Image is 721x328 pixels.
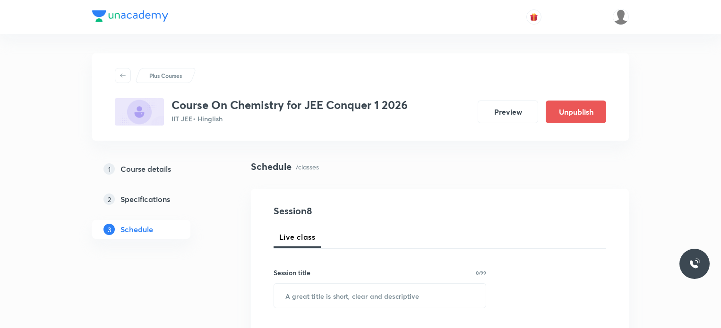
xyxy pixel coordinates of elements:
p: 3 [103,224,115,235]
span: Live class [279,231,315,243]
img: 03CD212B-EB32-43AF-A332-8C6007953866_plus.png [115,98,164,126]
h4: Session 8 [274,204,446,218]
img: ttu [689,258,700,269]
button: Preview [478,101,538,123]
p: 0/99 [476,270,486,275]
img: Company Logo [92,10,168,22]
h5: Schedule [120,224,153,235]
a: 2Specifications [92,190,221,209]
p: 1 [103,163,115,175]
button: avatar [526,9,541,25]
input: A great title is short, clear and descriptive [274,284,486,308]
button: Unpublish [546,101,606,123]
h3: Course On Chemistry for JEE Conquer 1 2026 [172,98,408,112]
p: Plus Courses [149,71,182,80]
p: IIT JEE • Hinglish [172,114,408,124]
img: Divya tyagi [613,9,629,25]
a: 1Course details [92,160,221,178]
p: 7 classes [295,162,319,172]
h6: Session title [274,268,310,278]
p: 2 [103,193,115,205]
h5: Specifications [120,193,170,205]
h4: Schedule [251,160,292,174]
a: Company Logo [92,10,168,24]
img: avatar [530,13,538,21]
h5: Course details [120,163,171,175]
